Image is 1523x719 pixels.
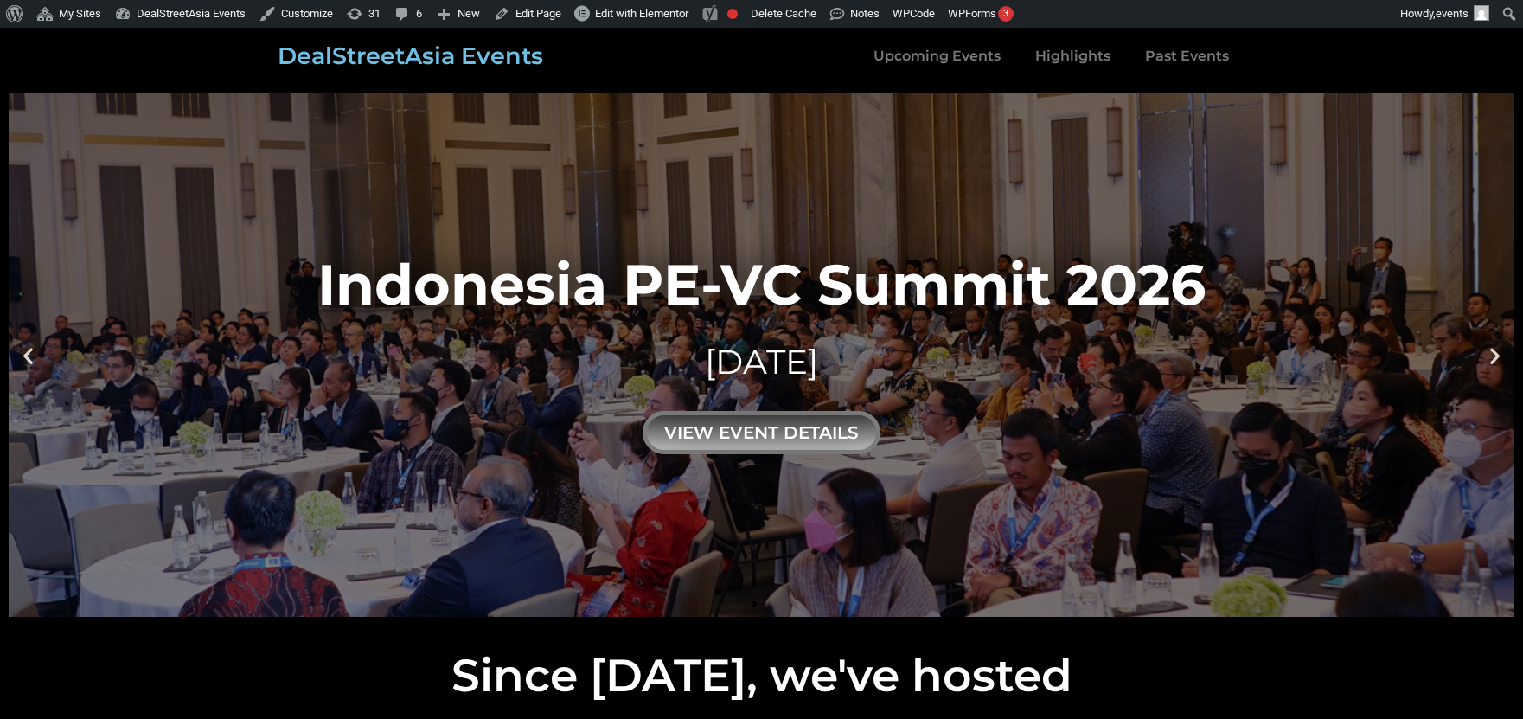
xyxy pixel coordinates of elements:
[17,344,39,366] div: Previous slide
[767,601,772,607] span: Go to slide 2
[595,7,688,20] span: Edit with Elementor
[752,601,757,607] span: Go to slide 1
[317,256,1206,312] div: Indonesia PE-VC Summit 2026
[9,93,1514,617] a: Indonesia PE-VC Summit 2026[DATE]view event details
[643,411,880,454] div: view event details
[1128,36,1246,76] a: Past Events
[856,36,1018,76] a: Upcoming Events
[1018,36,1128,76] a: Highlights
[1484,344,1506,366] div: Next slide
[278,42,543,70] a: DealStreetAsia Events
[1436,7,1469,20] span: events
[9,653,1514,698] h2: Since [DATE], we've hosted
[727,9,738,19] div: Focus keyphrase not set
[998,6,1014,22] div: 3
[317,338,1206,386] div: [DATE]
